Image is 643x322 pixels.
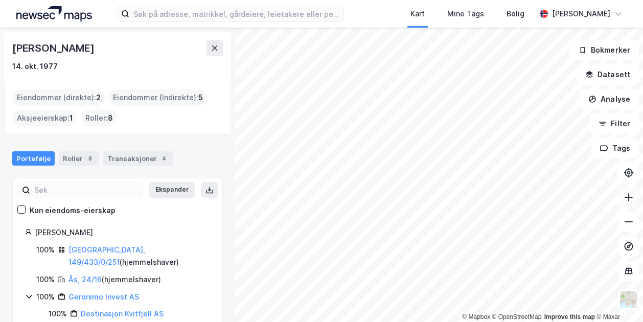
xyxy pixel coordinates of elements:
[81,309,164,318] a: Destinasjon Kvitfjell AS
[30,182,142,198] input: Søk
[198,91,203,104] span: 5
[68,245,145,266] a: [GEOGRAPHIC_DATA], 149/433/0/251
[36,244,55,256] div: 100%
[12,151,55,166] div: Portefølje
[492,313,542,320] a: OpenStreetMap
[36,273,55,286] div: 100%
[35,226,210,239] div: [PERSON_NAME]
[96,91,101,104] span: 2
[447,8,484,20] div: Mine Tags
[592,273,643,322] iframe: Chat Widget
[462,313,490,320] a: Mapbox
[68,275,102,284] a: Ås, 24/16
[570,40,639,60] button: Bokmerker
[149,182,195,198] button: Ekspander
[108,112,113,124] span: 8
[552,8,610,20] div: [PERSON_NAME]
[159,153,169,164] div: 4
[70,112,73,124] span: 1
[580,89,639,109] button: Analyse
[13,89,105,106] div: Eiendommer (direkte) :
[109,89,207,106] div: Eiendommer (Indirekte) :
[129,6,343,21] input: Søk på adresse, matrikkel, gårdeiere, leietakere eller personer
[544,313,595,320] a: Improve this map
[85,153,95,164] div: 8
[36,291,55,303] div: 100%
[16,6,92,21] img: logo.a4113a55bc3d86da70a041830d287a7e.svg
[590,113,639,134] button: Filter
[81,110,117,126] div: Roller :
[410,8,425,20] div: Kart
[59,151,99,166] div: Roller
[68,273,161,286] div: ( hjemmelshaver )
[68,244,210,268] div: ( hjemmelshaver )
[577,64,639,85] button: Datasett
[12,60,58,73] div: 14. okt. 1977
[49,308,67,320] div: 100%
[507,8,524,20] div: Bolig
[68,292,139,301] a: Geronimo Invest AS
[30,204,116,217] div: Kun eiendoms-eierskap
[12,40,96,56] div: [PERSON_NAME]
[591,138,639,158] button: Tags
[103,151,173,166] div: Transaksjoner
[13,110,77,126] div: Aksjeeierskap :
